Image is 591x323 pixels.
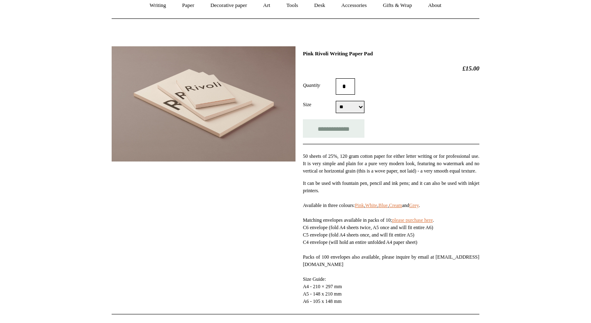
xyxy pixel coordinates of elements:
[365,202,377,208] a: White
[303,50,479,57] h1: Pink Rivoli Writing Paper Pad
[355,202,364,208] a: Pink
[303,180,479,305] p: It can be used with fountain pen, pencil and ink pens; and it can also be used with inkjet printe...
[378,202,388,208] a: Blue
[409,202,419,208] a: Grey
[112,46,295,161] img: Pink Rivoli Writing Paper Pad
[303,65,479,72] h2: £15.00
[392,217,433,223] a: please purchase here
[303,101,336,108] label: Size
[389,202,402,208] a: Cream
[303,152,479,175] p: 50 sheets of 25%, 120 gram cotton paper for either letter writing or for professional use. It is ...
[303,82,336,89] label: Quantity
